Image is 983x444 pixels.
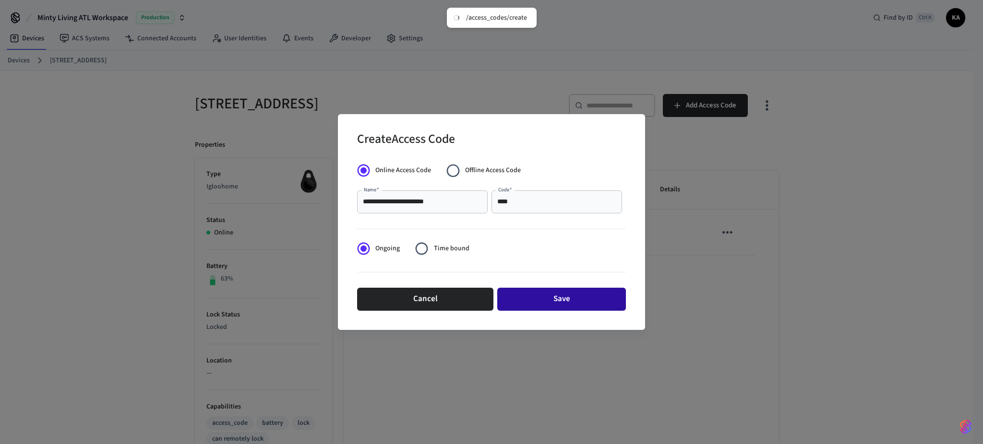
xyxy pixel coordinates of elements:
[497,288,626,311] button: Save
[498,186,512,193] label: Code
[465,165,521,175] span: Offline Access Code
[375,165,431,175] span: Online Access Code
[960,419,971,434] img: SeamLogoGradient.69752ec5.svg
[357,126,455,155] h2: Create Access Code
[466,13,527,22] div: /access_codes/create
[364,186,379,193] label: Name
[434,244,469,254] span: Time bound
[357,288,493,311] button: Cancel
[375,244,400,254] span: Ongoing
